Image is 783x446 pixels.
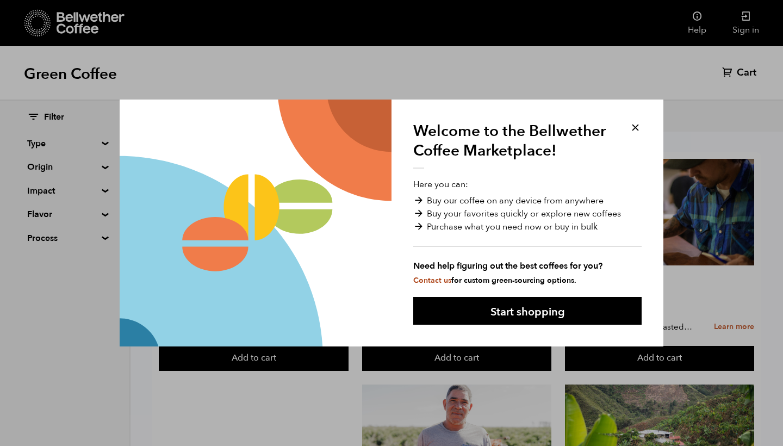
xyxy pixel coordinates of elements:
[413,297,642,325] button: Start shopping
[413,194,642,207] li: Buy our coffee on any device from anywhere
[413,275,576,286] small: for custom green-sourcing options.
[413,121,614,169] h1: Welcome to the Bellwether Coffee Marketplace!
[413,178,642,286] p: Here you can:
[413,220,642,233] li: Purchase what you need now or buy in bulk
[413,207,642,220] li: Buy your favorites quickly or explore new coffees
[413,259,642,272] strong: Need help figuring out the best coffees for you?
[413,275,451,286] a: Contact us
